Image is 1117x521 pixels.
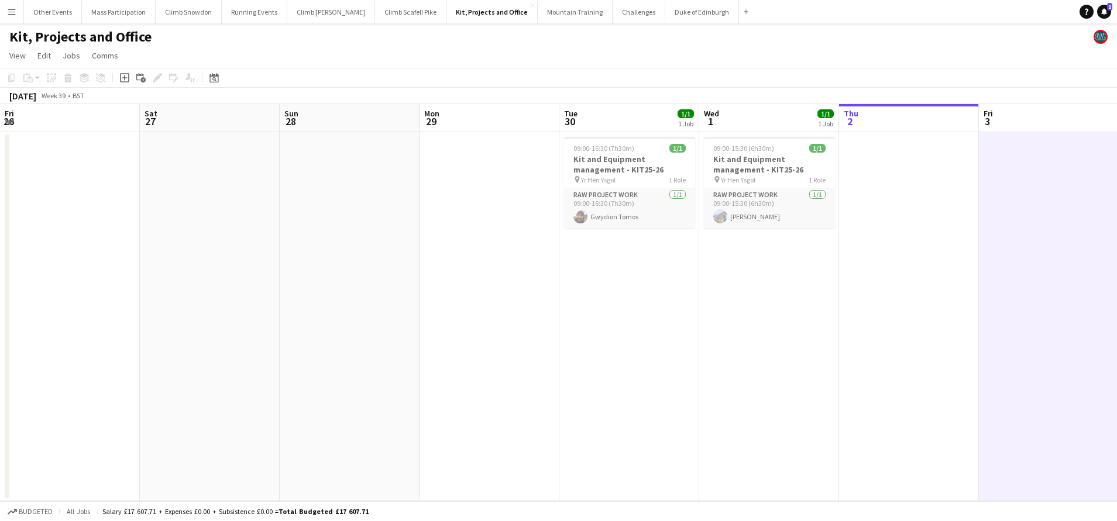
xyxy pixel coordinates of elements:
[809,175,826,184] span: 1 Role
[564,137,695,228] app-job-card: 09:00-16:30 (7h30m)1/1Kit and Equipment management - KIT25-26 Yr Hen Ysgol1 RoleRAW project work1...
[704,188,835,228] app-card-role: RAW project work1/109:00-15:30 (6h30m)[PERSON_NAME]
[143,115,157,128] span: 27
[156,1,222,23] button: Climb Snowdon
[33,48,56,63] a: Edit
[64,507,92,516] span: All jobs
[678,109,694,118] span: 1/1
[613,1,665,23] button: Challenges
[704,108,719,119] span: Wed
[82,1,156,23] button: Mass Participation
[817,109,834,118] span: 1/1
[24,1,82,23] button: Other Events
[1097,5,1111,19] a: 1
[5,108,14,119] span: Fri
[702,115,719,128] span: 1
[424,108,439,119] span: Mon
[573,144,634,153] span: 09:00-16:30 (7h30m)
[92,50,118,61] span: Comms
[581,175,616,184] span: Yr Hen Ysgol
[3,115,14,128] span: 26
[564,154,695,175] h3: Kit and Equipment management - KIT25-26
[984,108,993,119] span: Fri
[284,108,298,119] span: Sun
[713,144,774,153] span: 09:00-15:30 (6h30m)
[564,188,695,228] app-card-role: RAW project work1/109:00-16:30 (7h30m)Gwydion Tomos
[809,144,826,153] span: 1/1
[287,1,375,23] button: Climb [PERSON_NAME]
[704,137,835,228] app-job-card: 09:00-15:30 (6h30m)1/1Kit and Equipment management - KIT25-26 Yr Hen Ysgol1 RoleRAW project work1...
[39,91,68,100] span: Week 39
[9,90,36,102] div: [DATE]
[9,50,26,61] span: View
[145,108,157,119] span: Sat
[6,505,54,518] button: Budgeted
[5,48,30,63] a: View
[564,108,578,119] span: Tue
[665,1,739,23] button: Duke of Edinburgh
[669,175,686,184] span: 1 Role
[538,1,613,23] button: Mountain Training
[844,108,858,119] span: Thu
[446,1,538,23] button: Kit, Projects and Office
[375,1,446,23] button: Climb Scafell Pike
[818,119,833,128] div: 1 Job
[102,507,369,516] div: Salary £17 607.71 + Expenses £0.00 + Subsistence £0.00 =
[9,28,152,46] h1: Kit, Projects and Office
[721,175,755,184] span: Yr Hen Ysgol
[19,508,53,516] span: Budgeted
[678,119,693,128] div: 1 Job
[279,507,369,516] span: Total Budgeted £17 607.71
[562,115,578,128] span: 30
[222,1,287,23] button: Running Events
[842,115,858,128] span: 2
[37,50,51,61] span: Edit
[422,115,439,128] span: 29
[669,144,686,153] span: 1/1
[283,115,298,128] span: 28
[1107,3,1112,11] span: 1
[58,48,85,63] a: Jobs
[87,48,123,63] a: Comms
[982,115,993,128] span: 3
[73,91,84,100] div: BST
[704,154,835,175] h3: Kit and Equipment management - KIT25-26
[1094,30,1108,44] app-user-avatar: Staff RAW Adventures
[63,50,80,61] span: Jobs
